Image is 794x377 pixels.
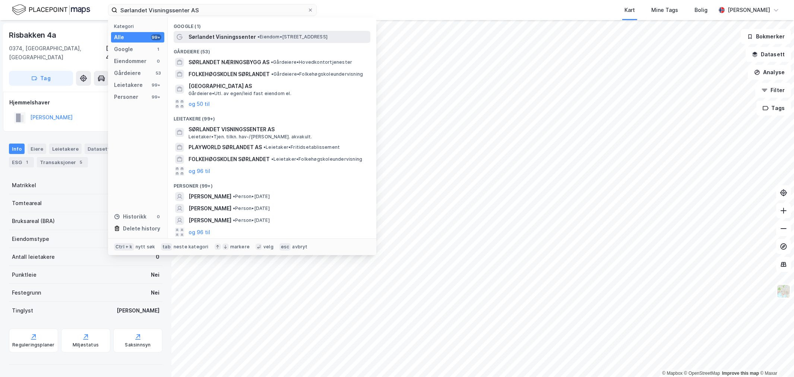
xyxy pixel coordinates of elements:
[151,94,161,100] div: 99+
[189,100,210,109] button: og 50 til
[189,192,231,201] span: [PERSON_NAME]
[114,212,146,221] div: Historikk
[271,156,362,162] span: Leietaker • Folkehøgskoleundervisning
[189,70,270,79] span: FOLKEHØGSKOLEN SØRLANDET
[722,371,759,376] a: Improve this map
[168,43,376,56] div: Gårdeiere (53)
[151,82,161,88] div: 99+
[12,270,37,279] div: Punktleie
[233,205,235,211] span: •
[189,167,210,176] button: og 96 til
[189,143,262,152] span: PLAYWORLD SØRLANDET AS
[117,4,307,16] input: Søk på adresse, matrikkel, gårdeiere, leietakere eller personer
[757,341,794,377] iframe: Chat Widget
[271,59,273,65] span: •
[271,71,273,77] span: •
[651,6,678,15] div: Mine Tags
[49,144,82,154] div: Leietakere
[9,44,106,62] div: 0374, [GEOGRAPHIC_DATA], [GEOGRAPHIC_DATA]
[748,65,791,80] button: Analyse
[12,217,55,226] div: Bruksareal (BRA)
[12,235,49,244] div: Eiendomstype
[155,214,161,220] div: 0
[114,81,143,89] div: Leietakere
[12,306,33,315] div: Tinglyst
[741,29,791,44] button: Bokmerker
[9,98,162,107] div: Hjemmelshaver
[776,284,791,298] img: Z
[233,194,270,200] span: Person • [DATE]
[728,6,770,15] div: [PERSON_NAME]
[155,58,161,64] div: 0
[755,83,791,98] button: Filter
[12,342,54,348] div: Reguleringsplaner
[117,306,159,315] div: [PERSON_NAME]
[233,217,235,223] span: •
[9,144,25,154] div: Info
[271,156,273,162] span: •
[77,158,85,166] div: 5
[263,244,273,250] div: velg
[168,110,376,123] div: Leietakere (99+)
[73,342,99,348] div: Miljøstatus
[174,244,209,250] div: neste kategori
[662,371,683,376] a: Mapbox
[12,181,36,190] div: Matrikkel
[125,342,151,348] div: Saksinnsyn
[155,70,161,76] div: 53
[746,47,791,62] button: Datasett
[9,157,34,167] div: ESG
[168,18,376,31] div: Google (1)
[189,125,367,134] span: SØRLANDET VISNINGSSENTER AS
[756,101,791,116] button: Tags
[271,71,363,77] span: Gårdeiere • Folkehøgskoleundervisning
[263,144,340,150] span: Leietaker • Fritidsetablissement
[189,155,270,164] span: FOLKEHØGSKOLEN SØRLANDET
[151,270,159,279] div: Nei
[695,6,708,15] div: Bolig
[189,204,231,213] span: [PERSON_NAME]
[23,158,31,166] div: 1
[257,34,260,40] span: •
[12,252,55,261] div: Antall leietakere
[757,341,794,377] div: Kontrollprogram for chat
[136,244,155,250] div: nytt søk
[9,29,58,41] div: Risbakken 4a
[12,199,42,208] div: Tomteareal
[114,45,133,54] div: Google
[114,57,146,66] div: Eiendommer
[9,71,73,86] button: Tag
[233,194,235,199] span: •
[263,144,266,150] span: •
[189,58,269,67] span: SØRLANDET NÆRINGSBYGG AS
[189,91,291,97] span: Gårdeiere • Utl. av egen/leid fast eiendom el.
[161,243,172,251] div: tab
[156,252,159,261] div: 0
[114,69,141,78] div: Gårdeiere
[37,157,88,167] div: Transaksjoner
[155,46,161,52] div: 1
[114,243,134,251] div: Ctrl + k
[189,82,367,91] span: [GEOGRAPHIC_DATA] AS
[85,144,113,154] div: Datasett
[292,244,307,250] div: avbryt
[230,244,250,250] div: markere
[189,134,312,140] span: Leietaker • Tjen. tilkn. hav-/[PERSON_NAME]. akvakult.
[151,288,159,297] div: Nei
[12,288,41,297] div: Festegrunn
[151,34,161,40] div: 99+
[624,6,635,15] div: Kart
[106,44,162,62] div: [GEOGRAPHIC_DATA], 41/217
[233,217,270,223] span: Person • [DATE]
[123,224,160,233] div: Delete history
[12,3,90,16] img: logo.f888ab2527a4732fd821a326f86c7f29.svg
[233,205,270,211] span: Person • [DATE]
[28,144,46,154] div: Eiere
[279,243,291,251] div: esc
[271,59,352,65] span: Gårdeiere • Hovedkontortjenester
[168,177,376,191] div: Personer (99+)
[189,228,210,237] button: og 96 til
[257,34,328,40] span: Eiendom • [STREET_ADDRESS]
[189,216,231,225] span: [PERSON_NAME]
[114,23,164,29] div: Kategori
